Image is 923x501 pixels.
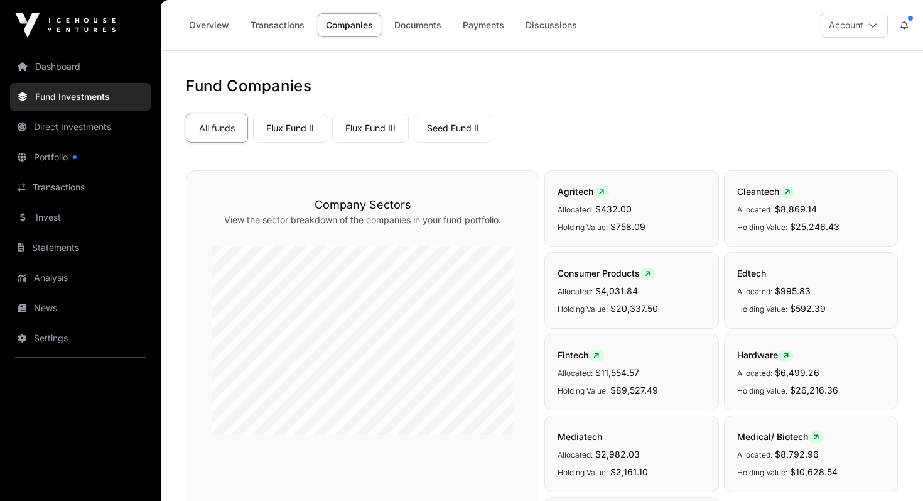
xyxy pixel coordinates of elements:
[558,186,609,197] span: Agritech
[10,143,151,171] a: Portfolio
[737,450,772,460] span: Allocated:
[15,13,116,38] img: Icehouse Ventures Logo
[775,204,817,214] span: $8,869.14
[386,13,450,37] a: Documents
[318,13,381,37] a: Companies
[737,268,766,278] span: Edtech
[737,186,795,197] span: Cleantech
[186,114,248,143] a: All funds
[10,83,151,111] a: Fund Investments
[775,449,819,460] span: $8,792.96
[558,450,593,460] span: Allocated:
[595,449,640,460] span: $2,982.03
[610,385,658,395] span: $89,527.49
[10,234,151,262] a: Statements
[558,287,593,296] span: Allocated:
[775,367,819,378] span: $6,499.26
[610,221,645,232] span: $758.09
[737,468,787,477] span: Holding Value:
[558,223,608,232] span: Holding Value:
[242,13,313,37] a: Transactions
[737,287,772,296] span: Allocated:
[10,113,151,141] a: Direct Investments
[558,468,608,477] span: Holding Value:
[821,13,888,38] button: Account
[610,466,648,477] span: $2,161.10
[10,53,151,80] a: Dashboard
[558,350,604,360] span: Fintech
[595,285,638,296] span: $4,031.84
[737,386,787,395] span: Holding Value:
[558,386,608,395] span: Holding Value:
[790,385,838,395] span: $26,216.36
[737,223,787,232] span: Holding Value:
[455,13,512,37] a: Payments
[517,13,585,37] a: Discussions
[610,303,658,314] span: $20,337.50
[737,431,824,442] span: Medical/ Biotech
[10,264,151,292] a: Analysis
[10,324,151,352] a: Settings
[10,173,151,201] a: Transactions
[595,204,632,214] span: $432.00
[790,466,838,477] span: $10,628.54
[558,368,593,378] span: Allocated:
[414,114,492,143] a: Seed Fund II
[558,205,593,214] span: Allocated:
[10,204,151,231] a: Invest
[253,114,327,143] a: Flux Fund II
[737,350,794,360] span: Hardware
[10,294,151,322] a: News
[737,205,772,214] span: Allocated:
[595,367,639,378] span: $11,554.57
[775,285,811,296] span: $995.83
[186,76,898,96] h1: Fund Companies
[558,304,608,314] span: Holding Value:
[181,13,237,37] a: Overview
[332,114,409,143] a: Flux Fund III
[737,304,787,314] span: Holding Value:
[790,303,826,314] span: $592.39
[558,431,602,442] span: Mediatech
[790,221,839,232] span: $25,246.43
[737,368,772,378] span: Allocated:
[212,214,514,226] p: View the sector breakdown of the companies in your fund portfolio.
[860,441,923,501] iframe: Chat Widget
[558,268,656,278] span: Consumer Products
[212,196,514,214] h3: Company Sectors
